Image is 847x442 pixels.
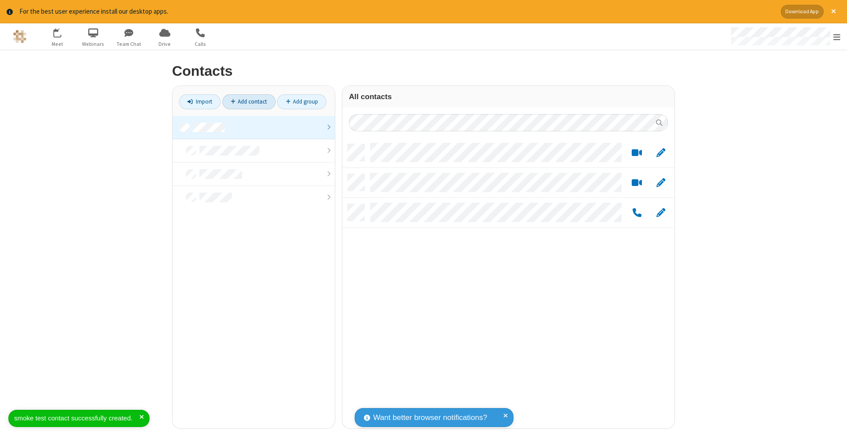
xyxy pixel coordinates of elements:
[723,23,847,50] div: Open menu
[781,5,824,19] button: Download App
[148,40,181,48] span: Drive
[13,30,26,43] img: QA Selenium DO NOT DELETE OR CHANGE
[277,94,326,109] a: Add group
[628,147,645,158] button: Start a video meeting
[628,207,645,218] button: Call by phone
[652,147,669,158] button: Edit
[14,413,139,423] div: smoke test contact successfully created.
[112,40,146,48] span: Team Chat
[179,94,221,109] a: Import
[222,94,276,109] a: Add contact
[184,40,217,48] span: Calls
[172,63,675,79] h2: Contacts
[77,40,110,48] span: Webinars
[41,40,74,48] span: Meet
[825,419,840,436] iframe: Chat
[58,28,66,35] div: 12
[373,412,487,423] span: Want better browser notifications?
[652,177,669,188] button: Edit
[342,138,675,429] div: grid
[827,5,840,19] button: Close alert
[652,207,669,218] button: Edit
[628,177,645,188] button: Start a video meeting
[3,23,36,50] button: Logo
[349,93,668,101] h3: All contacts
[19,7,774,17] div: For the best user experience install our desktop apps.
